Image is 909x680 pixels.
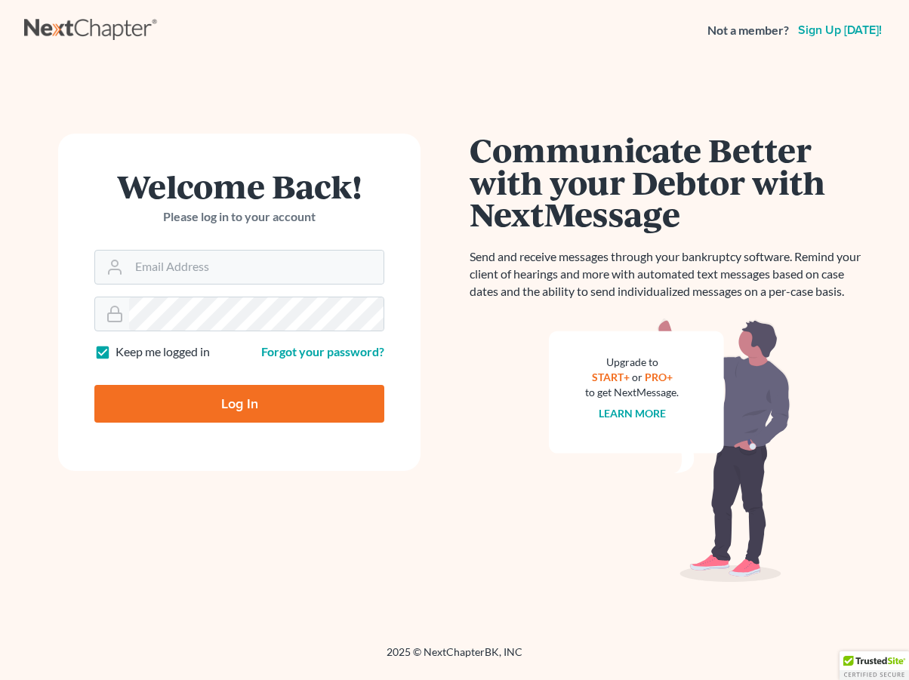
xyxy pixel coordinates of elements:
img: nextmessage_bg-59042aed3d76b12b5cd301f8e5b87938c9018125f34e5fa2b7a6b67550977c72.svg [549,318,790,583]
strong: Not a member? [707,22,789,39]
div: to get NextMessage. [585,385,679,400]
h1: Communicate Better with your Debtor with NextMessage [470,134,870,230]
span: or [632,371,642,383]
input: Log In [94,385,384,423]
a: START+ [592,371,630,383]
div: 2025 © NextChapterBK, INC [24,645,885,672]
div: Upgrade to [585,355,679,370]
a: Sign up [DATE]! [795,24,885,36]
div: TrustedSite Certified [840,651,909,680]
p: Please log in to your account [94,208,384,226]
input: Email Address [129,251,384,284]
label: Keep me logged in [116,343,210,361]
a: Forgot your password? [261,344,384,358]
a: Learn more [599,407,666,420]
a: PRO+ [645,371,673,383]
h1: Welcome Back! [94,170,384,202]
p: Send and receive messages through your bankruptcy software. Remind your client of hearings and mo... [470,248,870,300]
